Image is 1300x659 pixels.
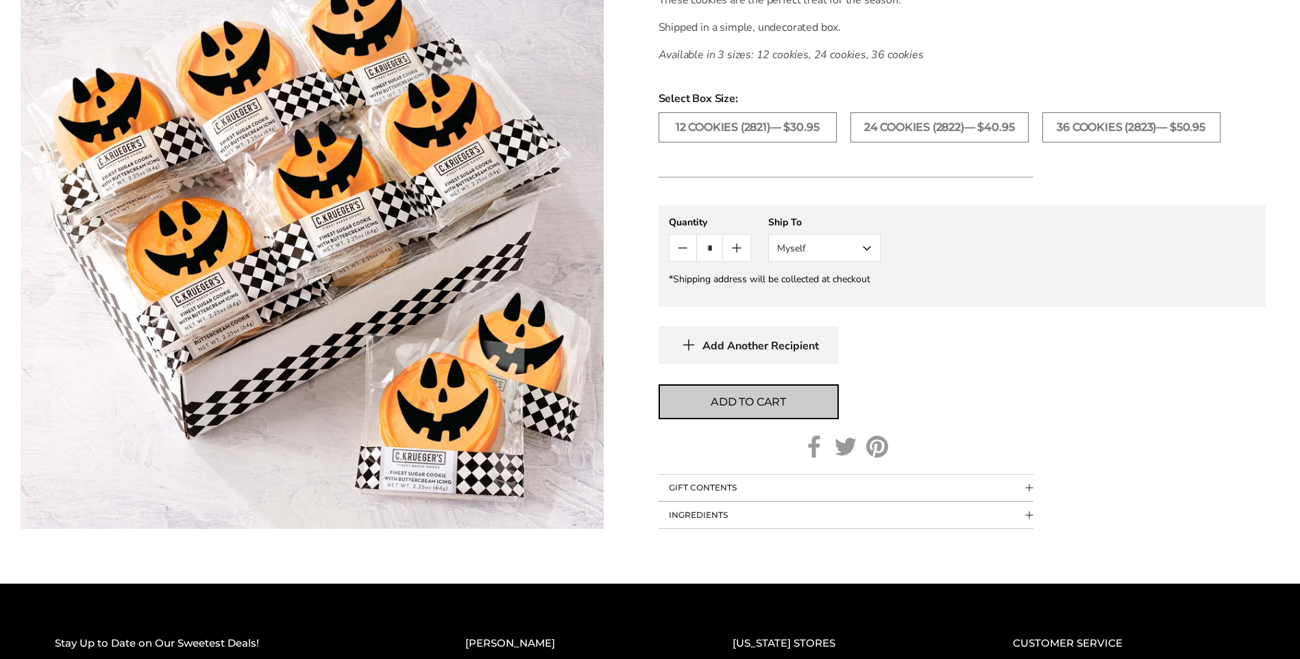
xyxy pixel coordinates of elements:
iframe: Sign Up via Text for Offers [11,607,142,648]
button: Add Another Recipient [659,326,839,364]
button: Add to cart [659,384,839,419]
h2: [US_STATE] STORES [733,635,958,652]
span: Select Box Size: [659,90,1266,107]
a: Facebook [803,436,825,458]
em: Available in 3 sizes: 12 cookies, 24 cookies, 36 cookies [659,47,924,62]
label: 36 COOKIES (2823)— $50.95 [1042,112,1221,142]
div: Quantity [669,216,751,229]
gfm-form: New recipient [659,206,1266,307]
button: Collapsible block button [659,475,1033,501]
span: Add to cart [711,394,786,410]
label: 24 COOKIES (2822)— $40.95 [850,112,1029,142]
a: Twitter [835,436,857,458]
div: Ship To [768,216,881,229]
h2: Stay Up to Date on Our Sweetest Deals! [55,635,410,652]
button: Count minus [670,235,696,261]
div: *Shipping address will be collected at checkout [669,273,1255,286]
button: Count plus [723,235,750,261]
a: Pinterest [866,436,888,458]
button: Myself [768,234,881,262]
button: Collapsible block button [659,502,1033,528]
h2: [PERSON_NAME] [465,635,678,652]
h2: CUSTOMER SERVICE [1013,635,1245,652]
p: Shipped in a simple, undecorated box. [659,19,1033,36]
span: Add Another Recipient [702,339,819,353]
label: 12 COOKIES (2821)— $30.95 [659,112,837,142]
input: Quantity [696,235,723,261]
